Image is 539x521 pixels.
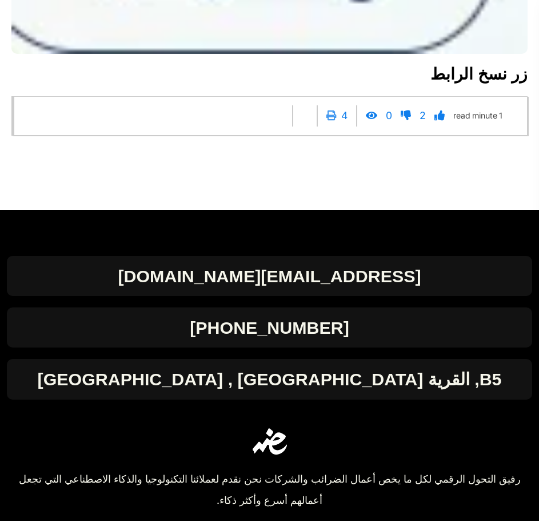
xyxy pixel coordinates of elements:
[386,105,420,127] a: 0
[253,428,287,455] img: eDariba
[341,105,348,127] span: 4
[453,105,470,127] span: read
[341,105,386,127] a: 4
[420,105,426,127] span: 2
[472,105,497,127] span: minute
[11,64,528,85] h3: زر نسخ الرابط
[7,469,532,511] div: رفيق التحول الرقمي لكل ما يخص أعمال الضرائب والشركات نحن نقدم لعملائنا التكنولوجيا والذكاء الاصطن...
[118,267,421,285] a: [EMAIL_ADDRESS][DOMAIN_NAME]
[190,319,349,336] a: [PHONE_NUMBER]
[420,105,453,127] a: 2
[386,105,392,127] span: 0
[7,370,532,388] h4: B5, القرية [GEOGRAPHIC_DATA] , [GEOGRAPHIC_DATA]
[499,105,502,127] span: 1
